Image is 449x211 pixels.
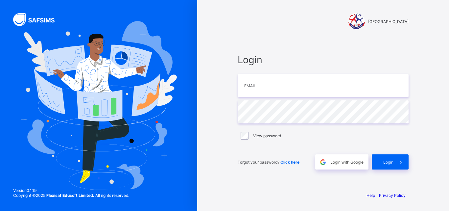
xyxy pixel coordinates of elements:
img: Hero Image [20,21,177,190]
span: Version 0.1.19 [13,188,129,193]
img: google.396cfc9801f0270233282035f929180a.svg [319,158,327,166]
strong: Flexisaf Edusoft Limited. [46,193,94,198]
img: SAFSIMS Logo [13,13,62,26]
span: Login with Google [330,160,364,165]
span: Forgot your password? [238,160,299,165]
a: Click here [280,160,299,165]
span: [GEOGRAPHIC_DATA] [368,19,409,24]
a: Help [366,193,375,198]
a: Privacy Policy [379,193,406,198]
span: Login [383,160,393,165]
span: Login [238,54,409,66]
label: View password [253,133,281,138]
span: Copyright © 2025 All rights reserved. [13,193,129,198]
